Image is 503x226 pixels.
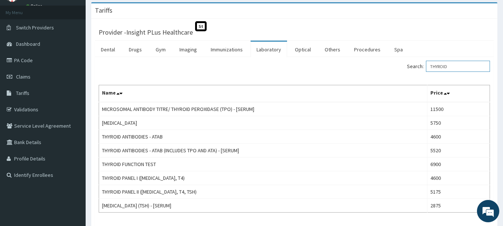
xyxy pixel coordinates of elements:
span: Claims [16,73,31,80]
span: Tariffs [16,90,29,96]
a: Procedures [348,42,386,57]
th: Price [427,85,490,102]
td: 4600 [427,130,490,144]
td: MICROSOMAL ANTIBODY TITRE/ THYROID PEROXIDASE (TPO) - [SERUM] [99,102,427,116]
td: 11500 [427,102,490,116]
td: 2875 [427,199,490,213]
span: Switch Providers [16,24,54,31]
a: Drugs [123,42,148,57]
img: d_794563401_company_1708531726252_794563401 [14,37,30,56]
textarea: Type your message and hit 'Enter' [4,149,142,175]
td: 5175 [427,185,490,199]
td: THYROID ANTIBODIES - ATAB [99,130,427,144]
a: Laboratory [251,42,287,57]
td: THYROID FUNCTION TEST [99,157,427,171]
h3: Provider - Insight PLus Healthcare [99,29,193,36]
td: THYROID PANEL I ([MEDICAL_DATA], T4) [99,171,427,185]
h3: Tariffs [95,7,112,14]
a: Others [319,42,346,57]
a: Gym [150,42,172,57]
input: Search: [426,61,490,72]
a: Dental [95,42,121,57]
span: We're online! [43,66,103,141]
td: THYROID PANEL II ([MEDICAL_DATA], T4, TSH) [99,185,427,199]
span: St [195,21,207,31]
div: Minimize live chat window [122,4,140,22]
a: Spa [388,42,409,57]
a: Optical [289,42,317,57]
span: Dashboard [16,41,40,47]
th: Name [99,85,427,102]
a: Online [26,3,44,9]
td: [MEDICAL_DATA] [99,116,427,130]
label: Search: [407,61,490,72]
td: 4600 [427,171,490,185]
div: Chat with us now [39,42,125,51]
td: THYROID ANTIBODIES - ATAB (INCLUDES TPO AND ATA) - [SERUM] [99,144,427,157]
td: [MEDICAL_DATA] (TSH) - [SERUM] [99,199,427,213]
td: 6900 [427,157,490,171]
a: Imaging [173,42,203,57]
td: 5520 [427,144,490,157]
a: Immunizations [205,42,249,57]
td: 5750 [427,116,490,130]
